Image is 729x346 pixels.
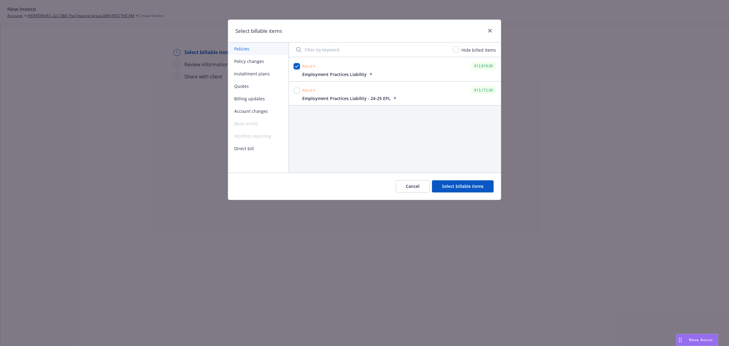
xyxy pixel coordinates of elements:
[471,86,496,94] div: $13,172.00
[228,105,289,117] button: Account charges
[293,43,449,56] input: Filter by keyword
[302,71,367,78] span: Employment Practices Liability
[432,180,494,192] button: Select billable items
[235,27,282,35] h1: Select billable items
[689,337,713,342] span: Nova Assist
[228,130,289,142] span: Monthly reporting
[302,95,398,102] button: Employment Practices Liability - 24-25 EPL
[302,95,391,102] span: Employment Practices Liability - 24-25 EPL
[486,27,494,34] a: close
[228,55,289,67] button: Policy changes
[228,92,289,105] button: Billing updates
[471,62,496,70] div: $12,818.00
[228,67,289,80] button: Installment plans
[302,64,316,69] span: Policy
[396,180,430,192] button: Cancel
[228,43,289,55] button: Policies
[228,80,289,92] button: Quotes
[676,334,718,346] button: Nova Assist
[461,47,496,53] span: Hide billed items
[302,71,374,78] button: Employment Practices Liability
[228,142,289,155] button: Direct bill
[676,334,684,346] div: Drag to move
[302,88,316,93] span: Policy
[228,117,289,130] span: Multi-entity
